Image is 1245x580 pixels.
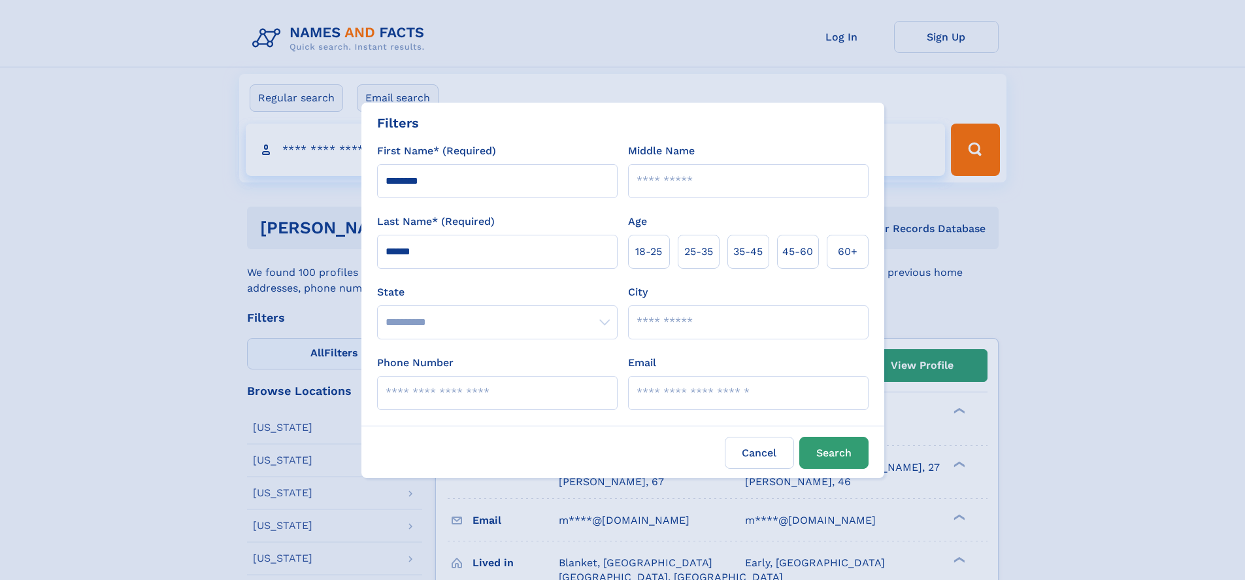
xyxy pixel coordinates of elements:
span: 35‑45 [733,244,763,260]
span: 60+ [838,244,857,260]
label: City [628,284,648,300]
label: Middle Name [628,143,695,159]
span: 45‑60 [782,244,813,260]
div: Filters [377,113,419,133]
label: State [377,284,618,300]
button: Search [799,437,869,469]
span: 25‑35 [684,244,713,260]
label: Last Name* (Required) [377,214,495,230]
label: Age [628,214,647,230]
label: Phone Number [377,355,454,371]
label: First Name* (Required) [377,143,496,159]
label: Email [628,355,656,371]
label: Cancel [725,437,794,469]
span: 18‑25 [635,244,662,260]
